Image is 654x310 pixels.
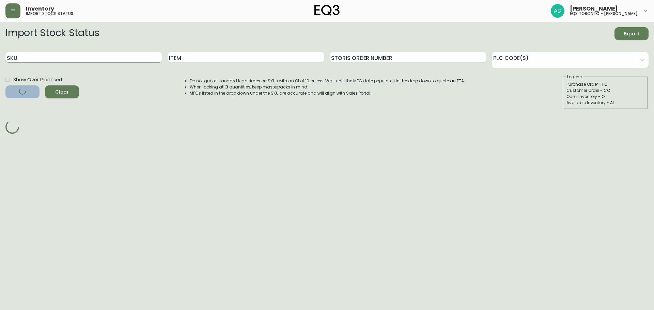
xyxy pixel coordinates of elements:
span: Export [620,30,643,38]
button: Export [614,27,649,40]
h5: eq3 toronto - [PERSON_NAME] [570,12,638,16]
span: Show Over Promised [13,76,62,83]
legend: Legend [566,74,583,80]
div: Purchase Order - PO [566,81,644,87]
button: Clear [45,85,79,98]
div: Available Inventory - AI [566,100,644,106]
div: Open Inventory - OI [566,94,644,100]
h5: import stock status [26,12,73,16]
span: Clear [50,88,74,96]
h2: Import Stock Status [5,27,99,40]
img: 5042b7eed22bbf7d2bc86013784b9872 [551,4,564,18]
li: MFGs listed in the drop down under the SKU are accurate and will align with Sales Portal. [190,90,465,96]
div: Customer Order - CO [566,87,644,94]
span: [PERSON_NAME] [570,6,618,12]
span: Inventory [26,6,54,12]
li: When looking at OI quantities, keep masterpacks in mind. [190,84,465,90]
li: Do not quote standard lead times on SKUs with an OI of 10 or less. Wait until the MFG date popula... [190,78,465,84]
img: logo [314,5,340,16]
